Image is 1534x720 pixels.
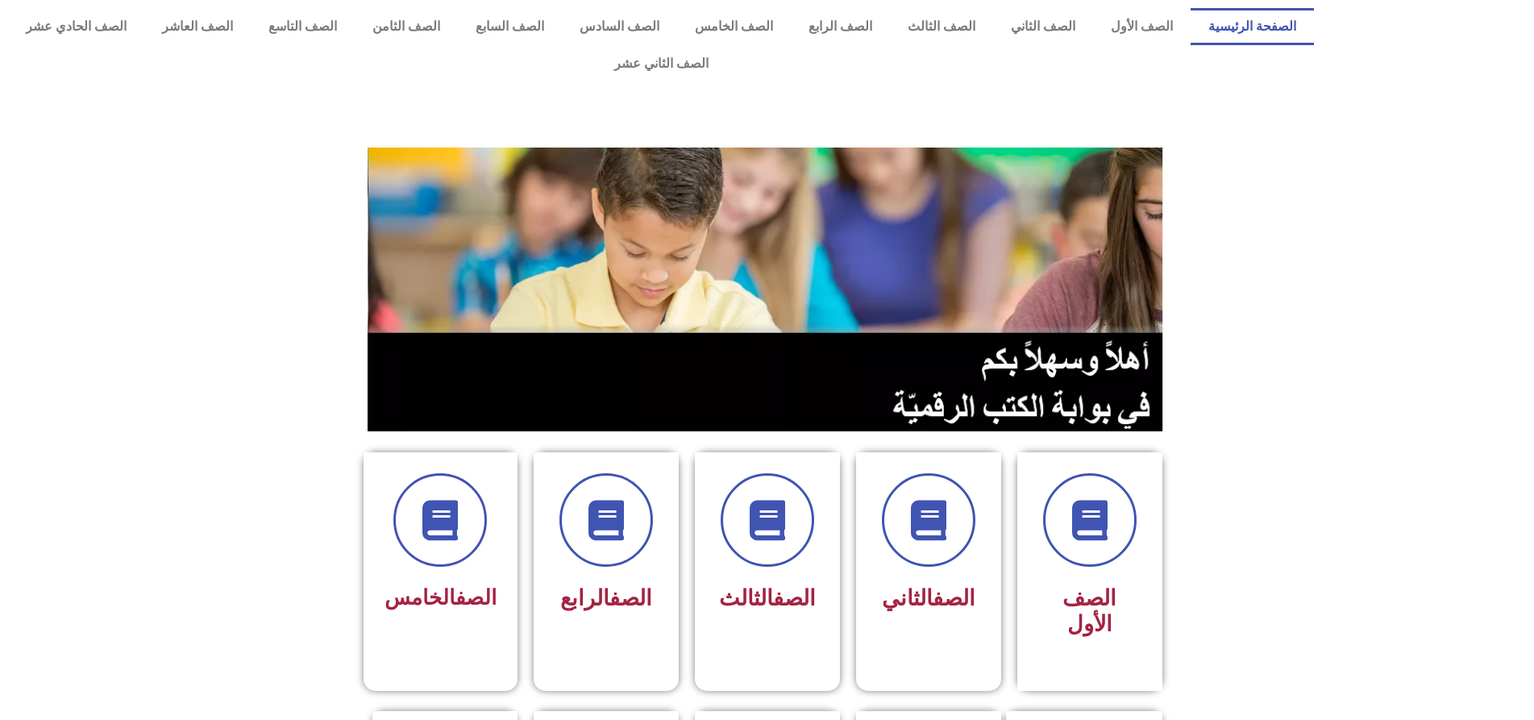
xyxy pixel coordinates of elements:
[791,8,890,45] a: الصف الرابع
[677,8,791,45] a: الصف الخامس
[458,8,562,45] a: الصف السابع
[882,585,975,611] span: الثاني
[251,8,355,45] a: الصف التاسع
[773,585,816,611] a: الصف
[1191,8,1314,45] a: الصفحة الرئيسية
[1093,8,1191,45] a: الصف الأول
[993,8,1093,45] a: الصف الثاني
[8,8,144,45] a: الصف الحادي عشر
[933,585,975,611] a: الصف
[560,585,652,611] span: الرابع
[455,585,497,610] a: الصف
[1062,585,1116,637] span: الصف الأول
[385,585,497,610] span: الخامس
[562,8,677,45] a: الصف السادس
[8,45,1314,82] a: الصف الثاني عشر
[355,8,458,45] a: الصف الثامن
[719,585,816,611] span: الثالث
[890,8,993,45] a: الصف الثالث
[144,8,251,45] a: الصف العاشر
[609,585,652,611] a: الصف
